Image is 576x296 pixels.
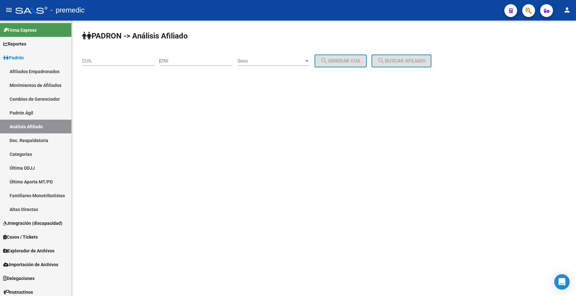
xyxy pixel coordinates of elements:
mat-icon: person [563,6,571,14]
span: Instructivos [3,289,33,296]
span: Importación de Archivos [3,261,58,268]
span: Generar CUIL [320,58,361,64]
div: Open Intercom Messenger [554,274,570,290]
mat-icon: search [320,57,328,64]
span: Casos / Tickets [3,233,38,241]
div: | [159,58,372,64]
button: Generar CUIL [315,55,367,67]
span: Padrón [3,54,24,61]
mat-icon: search [377,57,385,64]
button: Buscar afiliado [372,55,431,67]
span: Explorador de Archivos [3,247,54,254]
span: Buscar afiliado [377,58,426,64]
mat-icon: menu [5,6,13,14]
span: Reportes [3,40,26,47]
span: Sexo [237,58,304,64]
span: Delegaciones [3,275,35,282]
span: - premedic [51,3,85,17]
span: Integración (discapacidad) [3,220,62,227]
span: Firma Express [3,27,36,34]
strong: PADRON -> Análisis Afiliado [82,31,188,40]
